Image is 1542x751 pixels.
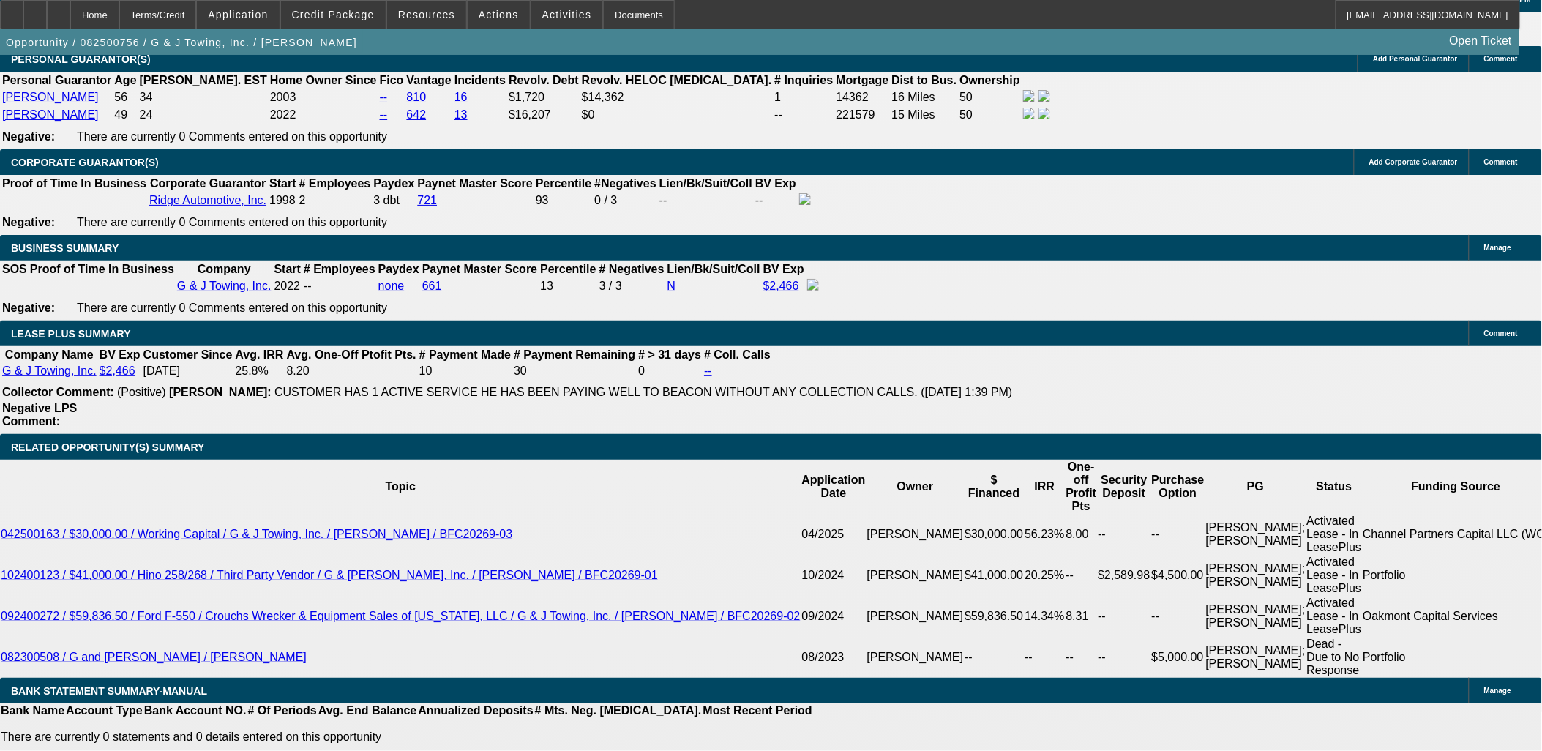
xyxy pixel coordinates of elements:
th: # Of Periods [247,703,318,718]
button: Credit Package [281,1,386,29]
td: 14362 [836,89,890,105]
div: 13 [540,280,596,293]
td: 16 Miles [891,89,958,105]
th: PG [1205,460,1306,514]
b: Negative LPS Comment: [2,402,77,427]
b: # Payment Made [419,348,511,361]
img: facebook-icon.png [799,193,811,205]
span: BUSINESS SUMMARY [11,242,119,254]
a: N [667,280,676,292]
button: Activities [531,1,603,29]
b: Vantage [407,74,452,86]
b: Personal Guarantor [2,74,111,86]
td: [DATE] [143,364,233,378]
td: 04/2025 [801,514,867,555]
td: [PERSON_NAME] [867,555,965,596]
td: Dead - Due to No Response [1306,637,1363,678]
th: SOS [1,262,28,277]
b: Paynet Master Score [418,177,533,190]
th: Purchase Option [1151,460,1205,514]
span: CORPORATE GUARANTOR(S) [11,157,159,168]
td: $5,000.00 [1151,637,1205,678]
td: $30,000.00 [964,514,1024,555]
th: Proof of Time In Business [1,176,147,191]
td: 09/2024 [801,596,867,637]
b: Home Owner Since [270,74,377,86]
td: [PERSON_NAME]; [PERSON_NAME] [1205,637,1306,678]
b: [PERSON_NAME]. EST [140,74,267,86]
th: Proof of Time In Business [29,262,175,277]
img: facebook-icon.png [1023,90,1035,102]
td: 3 dbt [373,193,415,209]
b: Lien/Bk/Suit/Coll [659,177,752,190]
td: -- [1098,514,1151,555]
td: 49 [113,107,137,123]
th: # Mts. Neg. [MEDICAL_DATA]. [534,703,703,718]
b: Percentile [536,177,591,190]
td: 0 [637,364,702,378]
th: $ Financed [964,460,1024,514]
b: Avg. One-Off Ptofit Pts. [287,348,416,361]
b: # Employees [304,263,375,275]
a: G & J Towing, Inc. [2,365,97,377]
a: [PERSON_NAME] [2,108,99,121]
span: -- [304,280,312,292]
td: [PERSON_NAME] [867,514,965,555]
b: # Inquiries [774,74,833,86]
img: facebook-icon.png [1023,108,1035,119]
b: Lien/Bk/Suit/Coll [667,263,760,275]
div: 93 [536,194,591,207]
td: -- [1066,637,1098,678]
span: Comment [1484,329,1518,337]
span: Activities [542,9,592,20]
td: $59,836.50 [964,596,1024,637]
td: 1 [774,89,834,105]
b: Start [269,177,296,190]
td: [PERSON_NAME]; [PERSON_NAME] [1205,555,1306,596]
b: Dist to Bus. [892,74,957,86]
td: $2,589.98 [1098,555,1151,596]
b: # Employees [299,177,371,190]
th: Bank Account NO. [143,703,247,718]
td: 20.25% [1024,555,1065,596]
th: Status [1306,460,1363,514]
a: $2,466 [100,365,135,377]
b: Paydex [378,263,419,275]
span: 2022 [270,108,296,121]
th: Security Deposit [1098,460,1151,514]
b: [PERSON_NAME]: [169,386,272,398]
td: 8.31 [1066,596,1098,637]
td: Activated Lease - In LeasePlus [1306,555,1363,596]
span: Opportunity / 082500756 / G & J Towing, Inc. / [PERSON_NAME] [6,37,357,48]
a: Open Ticket [1444,29,1518,53]
div: 3 / 3 [599,280,665,293]
td: 14.34% [1024,596,1065,637]
a: -- [380,108,388,121]
a: 102400123 / $41,000.00 / Hino 258/268 / Third Party Vendor / G & [PERSON_NAME], Inc. / [PERSON_NA... [1,569,658,581]
b: BV Exp [755,177,796,190]
a: [PERSON_NAME] [2,91,99,103]
b: Mortgage [837,74,889,86]
td: [PERSON_NAME] [867,596,965,637]
td: Activated Lease - In LeasePlus [1306,596,1363,637]
a: 661 [422,280,442,292]
a: 092400272 / $59,836.50 / Ford F-550 / Crouchs Wrecker & Equipment Sales of [US_STATE], LLC / G & ... [1,610,801,622]
td: 2 [299,193,372,209]
span: BANK STATEMENT SUMMARY-MANUAL [11,685,207,697]
td: 8.20 [286,364,417,378]
td: $16,207 [508,107,580,123]
a: 082300508 / G and [PERSON_NAME] / [PERSON_NAME] [1,651,307,663]
td: 1998 [269,193,296,209]
a: 642 [407,108,427,121]
a: none [378,280,405,292]
td: 25.8% [234,364,284,378]
b: # > 31 days [638,348,701,361]
b: Ownership [959,74,1020,86]
img: facebook-icon.png [807,279,819,291]
td: 10/2024 [801,555,867,596]
span: Manage [1484,244,1511,252]
th: Most Recent Period [703,703,813,718]
th: Owner [867,460,965,514]
td: -- [659,193,753,209]
b: Paynet Master Score [422,263,537,275]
